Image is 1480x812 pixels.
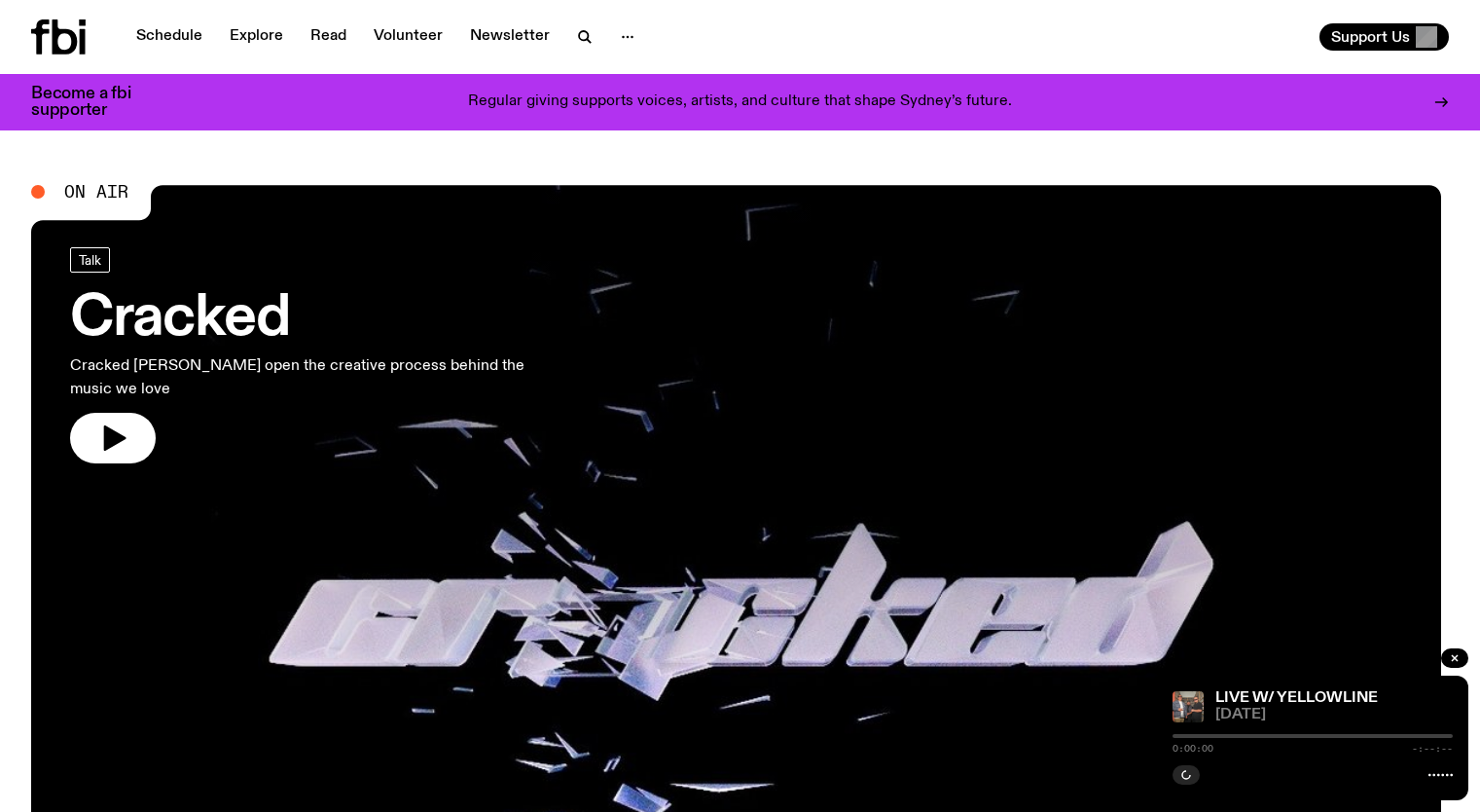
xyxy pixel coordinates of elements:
a: Schedule [125,23,214,51]
h3: Cracked [70,292,568,347]
a: Explore [218,23,295,51]
span: Support Us [1331,28,1410,46]
h3: Become a fbi supporter [31,86,156,119]
a: Newsletter [458,23,561,51]
a: Read [299,23,358,51]
span: Talk [79,252,101,267]
a: LIVE W/ YELLOWLINE [1215,690,1378,706]
span: On Air [64,183,128,201]
a: Talk [70,247,110,273]
a: Volunteer [362,23,454,51]
button: Support Us [1319,23,1449,51]
p: Regular giving supports voices, artists, and culture that shape Sydney’s future. [468,93,1012,111]
p: Cracked [PERSON_NAME] open the creative process behind the music we love [70,354,568,401]
span: 0:00:00 [1173,744,1213,754]
span: -:--:-- [1412,744,1453,754]
a: CrackedCracked [PERSON_NAME] open the creative process behind the music we love [70,247,568,463]
span: [DATE] [1215,708,1453,722]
